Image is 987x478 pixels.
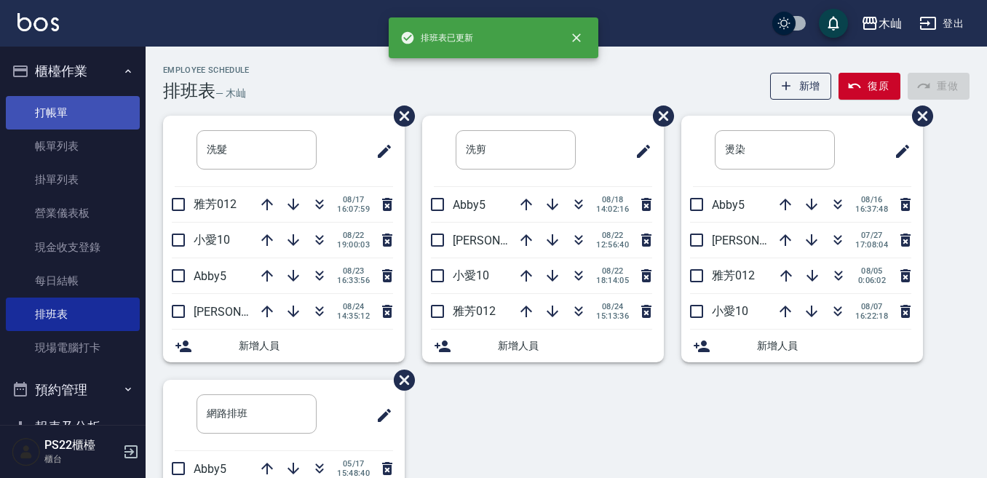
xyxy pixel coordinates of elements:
[712,268,755,282] span: 雅芳012
[6,231,140,264] a: 現金收支登錄
[44,438,119,453] h5: PS22櫃檯
[626,134,652,169] span: 修改班表的標題
[6,52,140,90] button: 櫃檯作業
[885,134,911,169] span: 修改班表的標題
[337,195,370,204] span: 08/17
[596,266,629,276] span: 08/22
[712,198,745,212] span: Abby5
[383,95,417,138] span: 刪除班表
[498,338,652,354] span: 新增人員
[6,371,140,409] button: 預約管理
[367,134,393,169] span: 修改班表的標題
[596,302,629,311] span: 08/24
[17,13,59,31] img: Logo
[194,462,226,476] span: Abby5
[337,276,370,285] span: 16:33:56
[337,459,370,469] span: 05/17
[596,231,629,240] span: 08/22
[712,304,748,318] span: 小愛10
[715,130,835,170] input: 排版標題
[194,305,288,319] span: [PERSON_NAME]7
[194,269,226,283] span: Abby5
[44,453,119,466] p: 櫃台
[456,130,576,170] input: 排版標題
[197,394,317,434] input: 排版標題
[596,204,629,214] span: 14:02:16
[855,195,888,204] span: 08/16
[163,81,215,101] h3: 排班表
[757,338,911,354] span: 新增人員
[855,240,888,250] span: 17:08:04
[422,330,664,362] div: 新增人員
[6,298,140,331] a: 排班表
[596,276,629,285] span: 18:14:05
[712,234,806,247] span: [PERSON_NAME]7
[194,197,237,211] span: 雅芳012
[163,65,250,75] h2: Employee Schedule
[163,330,405,362] div: 新增人員
[337,469,370,478] span: 15:48:40
[453,304,496,318] span: 雅芳012
[337,302,370,311] span: 08/24
[855,302,888,311] span: 08/07
[681,330,923,362] div: 新增人員
[596,195,629,204] span: 08/18
[6,196,140,230] a: 營業儀表板
[12,437,41,466] img: Person
[215,86,246,101] h6: — 木屾
[6,331,140,365] a: 現場電腦打卡
[6,163,140,196] a: 掛單列表
[367,398,393,433] span: 修改班表的標題
[596,240,629,250] span: 12:56:40
[913,10,970,37] button: 登出
[337,266,370,276] span: 08/23
[855,9,908,39] button: 木屾
[596,311,629,321] span: 15:13:36
[879,15,902,33] div: 木屾
[383,359,417,402] span: 刪除班表
[855,231,888,240] span: 07/27
[197,130,317,170] input: 排版標題
[560,22,592,54] button: close
[337,231,370,240] span: 08/22
[453,198,485,212] span: Abby5
[453,234,547,247] span: [PERSON_NAME]7
[839,73,900,100] button: 復原
[337,240,370,250] span: 19:00:03
[337,311,370,321] span: 14:35:12
[337,204,370,214] span: 16:07:59
[6,264,140,298] a: 每日結帳
[400,31,473,45] span: 排班表已更新
[770,73,832,100] button: 新增
[642,95,676,138] span: 刪除班表
[901,95,935,138] span: 刪除班表
[6,96,140,130] a: 打帳單
[856,276,888,285] span: 0:06:02
[194,233,230,247] span: 小愛10
[6,408,140,446] button: 報表及分析
[856,266,888,276] span: 08/05
[453,268,489,282] span: 小愛10
[819,9,848,38] button: save
[855,311,888,321] span: 16:22:18
[6,130,140,163] a: 帳單列表
[239,338,393,354] span: 新增人員
[855,204,888,214] span: 16:37:48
